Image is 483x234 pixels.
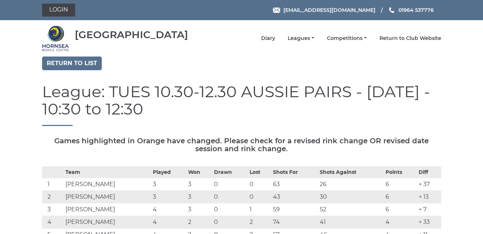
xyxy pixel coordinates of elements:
td: + 33 [417,216,441,228]
td: 2 [42,190,64,203]
a: Login [42,4,75,17]
h5: Games highlighted in Orange have changed. Please check for a revised rink change OR revised date ... [42,137,441,153]
img: Phone us [389,7,394,13]
td: 43 [271,190,318,203]
a: Phone us 01964 537776 [388,6,434,14]
td: 4 [384,216,417,228]
th: Drawn [212,166,247,178]
a: Return to list [42,57,102,70]
td: 3 [186,190,212,203]
a: Competitions [327,35,367,42]
img: Email [273,8,280,13]
td: 74 [271,216,318,228]
th: Won [186,166,212,178]
td: 3 [151,190,186,203]
td: 1 [248,203,272,216]
td: 4 [151,216,186,228]
th: Played [151,166,186,178]
td: 0 [212,203,247,216]
td: 2 [248,216,272,228]
td: 0 [212,216,247,228]
th: Team [64,166,151,178]
a: Email [EMAIL_ADDRESS][DOMAIN_NAME] [273,6,375,14]
td: 2 [186,216,212,228]
td: 6 [384,203,417,216]
td: [PERSON_NAME] [64,203,151,216]
td: [PERSON_NAME] [64,216,151,228]
td: 4 [151,203,186,216]
td: + 13 [417,190,441,203]
td: 0 [248,190,272,203]
td: 0 [212,190,247,203]
td: 0 [212,178,247,190]
td: 3 [186,203,212,216]
td: 41 [318,216,384,228]
td: 4 [42,216,64,228]
td: [PERSON_NAME] [64,178,151,190]
span: 01964 537776 [398,7,434,13]
span: [EMAIL_ADDRESS][DOMAIN_NAME] [283,7,375,13]
th: Shots For [271,166,318,178]
td: 26 [318,178,384,190]
td: 59 [271,203,318,216]
th: Shots Against [318,166,384,178]
td: 6 [384,190,417,203]
th: Points [384,166,417,178]
td: 3 [151,178,186,190]
a: Leagues [288,35,314,42]
td: 52 [318,203,384,216]
td: 1 [42,178,64,190]
th: Lost [248,166,272,178]
th: Diff [417,166,441,178]
td: 63 [271,178,318,190]
h1: League: TUES 10.30-12.30 AUSSIE PAIRS - [DATE] - 10:30 to 12:30 [42,83,441,126]
td: 3 [42,203,64,216]
td: 0 [248,178,272,190]
td: [PERSON_NAME] [64,190,151,203]
td: + 7 [417,203,441,216]
td: 30 [318,190,384,203]
div: [GEOGRAPHIC_DATA] [75,29,188,40]
td: 3 [186,178,212,190]
a: Diary [261,35,275,42]
td: + 37 [417,178,441,190]
img: Hornsea Bowls Centre [42,25,69,52]
a: Return to Club Website [379,35,441,42]
td: 6 [384,178,417,190]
